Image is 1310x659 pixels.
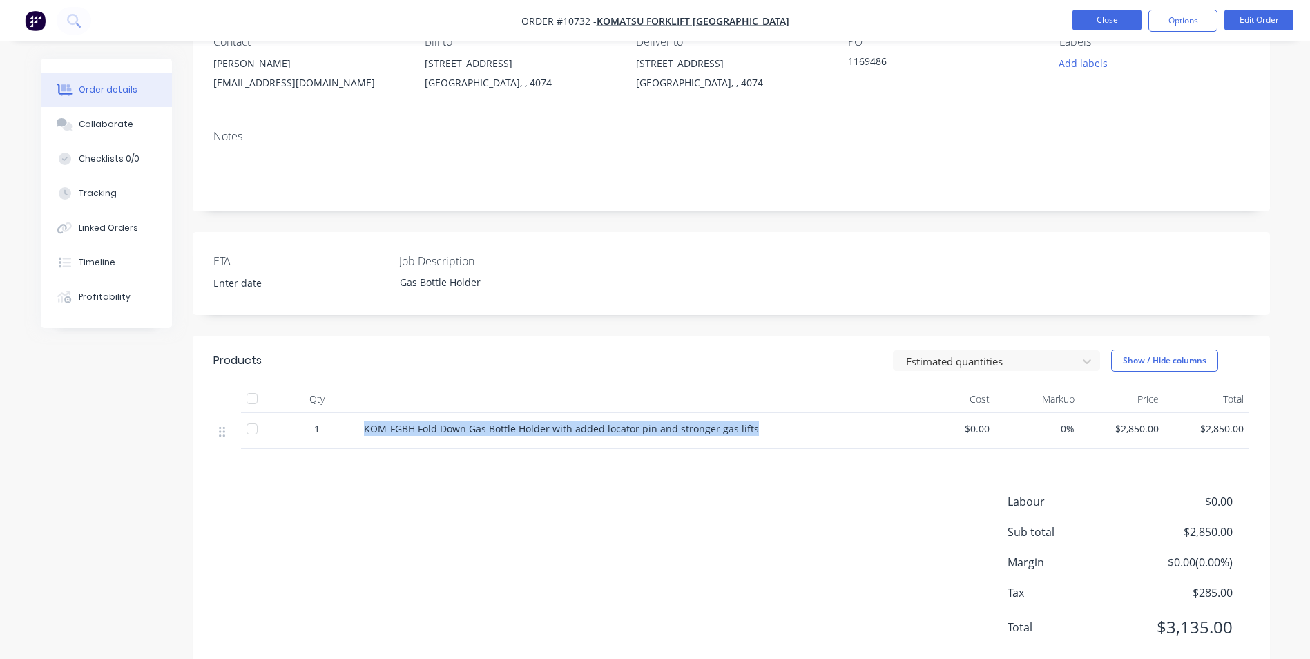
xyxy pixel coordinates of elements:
[636,35,825,48] div: Deliver to
[521,15,597,28] span: Order #10732 -
[1111,350,1218,372] button: Show / Hide columns
[79,256,115,269] div: Timeline
[364,422,759,435] span: KOM-FGBH Fold Down Gas Bottle Holder with added locator pin and stronger gas lifts
[1130,554,1232,571] span: $0.00 ( 0.00 %)
[1224,10,1293,30] button: Edit Order
[1059,35,1249,48] div: Labels
[425,54,614,98] div: [STREET_ADDRESS][GEOGRAPHIC_DATA], , 4074
[425,54,614,73] div: [STREET_ADDRESS]
[79,84,137,96] div: Order details
[636,54,825,73] div: [STREET_ADDRESS]
[79,118,133,131] div: Collaborate
[213,73,403,93] div: [EMAIL_ADDRESS][DOMAIN_NAME]
[213,35,403,48] div: Contact
[1130,524,1232,540] span: $2,850.00
[848,54,1021,73] div: 1169486
[79,222,138,234] div: Linked Orders
[1052,54,1115,73] button: Add labels
[213,54,403,98] div: [PERSON_NAME][EMAIL_ADDRESS][DOMAIN_NAME]
[213,54,403,73] div: [PERSON_NAME]
[41,280,172,314] button: Profitability
[1148,10,1217,32] button: Options
[1008,554,1130,571] span: Margin
[79,187,117,200] div: Tracking
[41,107,172,142] button: Collaborate
[213,130,1249,143] div: Notes
[41,245,172,280] button: Timeline
[41,142,172,176] button: Checklists 0/0
[1008,524,1130,540] span: Sub total
[1130,493,1232,510] span: $0.00
[1008,493,1130,510] span: Labour
[1080,385,1165,413] div: Price
[425,73,614,93] div: [GEOGRAPHIC_DATA], , 4074
[995,385,1080,413] div: Markup
[41,211,172,245] button: Linked Orders
[1130,615,1232,640] span: $3,135.00
[389,272,561,292] div: Gas Bottle Holder
[848,35,1037,48] div: PO
[425,35,614,48] div: Bill to
[276,385,358,413] div: Qty
[213,253,386,269] label: ETA
[213,352,262,369] div: Products
[597,15,789,28] a: Komatsu Forklift [GEOGRAPHIC_DATA]
[916,421,990,436] span: $0.00
[1008,584,1130,601] span: Tax
[636,54,825,98] div: [STREET_ADDRESS][GEOGRAPHIC_DATA], , 4074
[1130,584,1232,601] span: $285.00
[1001,421,1075,436] span: 0%
[79,153,139,165] div: Checklists 0/0
[1008,619,1130,636] span: Total
[314,421,320,436] span: 1
[25,10,46,31] img: Factory
[911,385,996,413] div: Cost
[636,73,825,93] div: [GEOGRAPHIC_DATA], , 4074
[1072,10,1142,30] button: Close
[1164,385,1249,413] div: Total
[399,253,572,269] label: Job Description
[79,291,131,303] div: Profitability
[204,273,376,294] input: Enter date
[1170,421,1244,436] span: $2,850.00
[1086,421,1159,436] span: $2,850.00
[41,176,172,211] button: Tracking
[41,73,172,107] button: Order details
